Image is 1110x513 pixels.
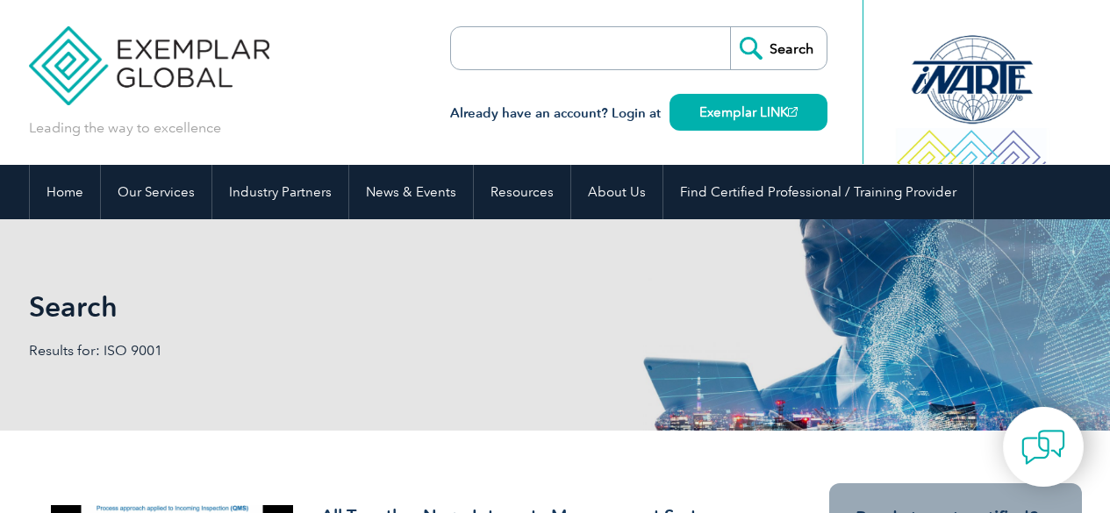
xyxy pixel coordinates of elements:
[730,27,827,69] input: Search
[1021,425,1065,469] img: contact-chat.png
[670,94,827,131] a: Exemplar LINK
[29,341,555,360] p: Results for: ISO 9001
[450,103,827,125] h3: Already have an account? Login at
[30,165,100,219] a: Home
[212,165,348,219] a: Industry Partners
[788,107,798,117] img: open_square.png
[571,165,662,219] a: About Us
[474,165,570,219] a: Resources
[663,165,973,219] a: Find Certified Professional / Training Provider
[29,289,703,324] h1: Search
[349,165,473,219] a: News & Events
[29,118,221,138] p: Leading the way to excellence
[101,165,211,219] a: Our Services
